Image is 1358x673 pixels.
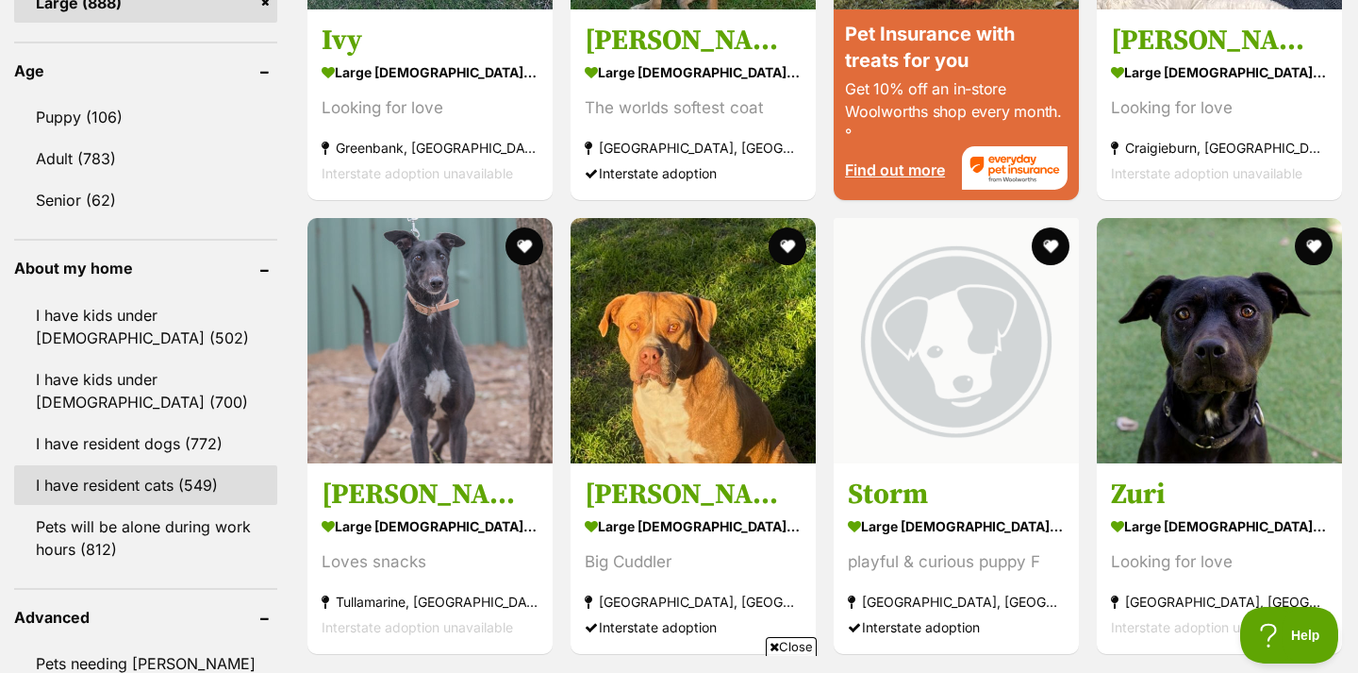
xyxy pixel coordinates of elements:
[14,62,277,79] header: Age
[14,139,277,178] a: Adult (783)
[1097,8,1342,200] a: [PERSON_NAME] large [DEMOGRAPHIC_DATA] Dog Looking for love Craigieburn, [GEOGRAPHIC_DATA] Inters...
[1032,227,1069,265] button: favourite
[848,615,1065,641] div: Interstate adoption
[322,478,538,513] h3: [PERSON_NAME]
[571,8,816,200] a: [PERSON_NAME] large [DEMOGRAPHIC_DATA] Dog The worlds softest coat [GEOGRAPHIC_DATA], [GEOGRAPHIC...
[585,513,802,541] strong: large [DEMOGRAPHIC_DATA] Dog
[1111,135,1328,160] strong: Craigieburn, [GEOGRAPHIC_DATA]
[14,507,277,569] a: Pets will be alone during work hours (812)
[585,590,802,615] strong: [GEOGRAPHIC_DATA], [GEOGRAPHIC_DATA]
[14,260,277,277] header: About my home
[14,295,277,358] a: I have kids under [DEMOGRAPHIC_DATA] (502)
[322,165,513,181] span: Interstate adoption unavailable
[1111,478,1328,513] h3: Zuri
[585,550,802,576] div: Big Cuddler
[1240,607,1339,664] iframe: Help Scout Beacon - Open
[766,637,817,656] span: Close
[307,8,553,200] a: Ivy large [DEMOGRAPHIC_DATA] Dog Looking for love Greenbank, [GEOGRAPHIC_DATA] Interstate adoptio...
[322,513,538,541] strong: large [DEMOGRAPHIC_DATA] Dog
[322,135,538,160] strong: Greenbank, [GEOGRAPHIC_DATA]
[1111,165,1302,181] span: Interstate adoption unavailable
[585,478,802,513] h3: [PERSON_NAME]
[571,463,816,655] a: [PERSON_NAME] large [DEMOGRAPHIC_DATA] Dog Big Cuddler [GEOGRAPHIC_DATA], [GEOGRAPHIC_DATA] Inter...
[769,227,806,265] button: favourite
[322,590,538,615] strong: Tullamarine, [GEOGRAPHIC_DATA]
[1111,550,1328,576] div: Looking for love
[322,23,538,59] h3: Ivy
[322,550,538,576] div: Loves snacks
[1111,59,1328,86] strong: large [DEMOGRAPHIC_DATA] Dog
[505,227,543,265] button: favourite
[834,463,1079,655] a: Storm large [DEMOGRAPHIC_DATA] Dog playful & curious puppy F [GEOGRAPHIC_DATA], [GEOGRAPHIC_DATA]...
[14,424,277,463] a: I have resident dogs (772)
[1097,463,1342,655] a: Zuri large [DEMOGRAPHIC_DATA] Dog Looking for love [GEOGRAPHIC_DATA], [GEOGRAPHIC_DATA] Interstat...
[1295,227,1333,265] button: favourite
[14,180,277,220] a: Senior (62)
[848,590,1065,615] strong: [GEOGRAPHIC_DATA], [GEOGRAPHIC_DATA]
[14,360,277,422] a: I have kids under [DEMOGRAPHIC_DATA] (700)
[585,160,802,186] div: Interstate adoption
[585,615,802,641] div: Interstate adoption
[1111,95,1328,121] div: Looking for love
[585,95,802,121] div: The worlds softest coat
[307,218,553,463] img: Louie - Greyhound Dog
[1111,590,1328,615] strong: [GEOGRAPHIC_DATA], [GEOGRAPHIC_DATA]
[848,513,1065,541] strong: large [DEMOGRAPHIC_DATA] Dog
[585,23,802,59] h3: [PERSON_NAME]
[848,550,1065,576] div: playful & curious puppy F
[322,59,538,86] strong: large [DEMOGRAPHIC_DATA] Dog
[1111,23,1328,59] h3: [PERSON_NAME]
[14,465,277,505] a: I have resident cats (549)
[1111,620,1302,636] span: Interstate adoption unavailable
[571,218,816,463] img: Danny - Bullmastiff x Dogue de Bordeaux Dog
[307,463,553,655] a: [PERSON_NAME] large [DEMOGRAPHIC_DATA] Dog Loves snacks Tullamarine, [GEOGRAPHIC_DATA] Interstate...
[14,97,277,137] a: Puppy (106)
[585,135,802,160] strong: [GEOGRAPHIC_DATA], [GEOGRAPHIC_DATA]
[322,620,513,636] span: Interstate adoption unavailable
[848,478,1065,513] h3: Storm
[585,59,802,86] strong: large [DEMOGRAPHIC_DATA] Dog
[322,95,538,121] div: Looking for love
[14,609,277,626] header: Advanced
[1097,218,1342,463] img: Zuri - Staffordshire Terrier Dog
[1111,513,1328,541] strong: large [DEMOGRAPHIC_DATA] Dog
